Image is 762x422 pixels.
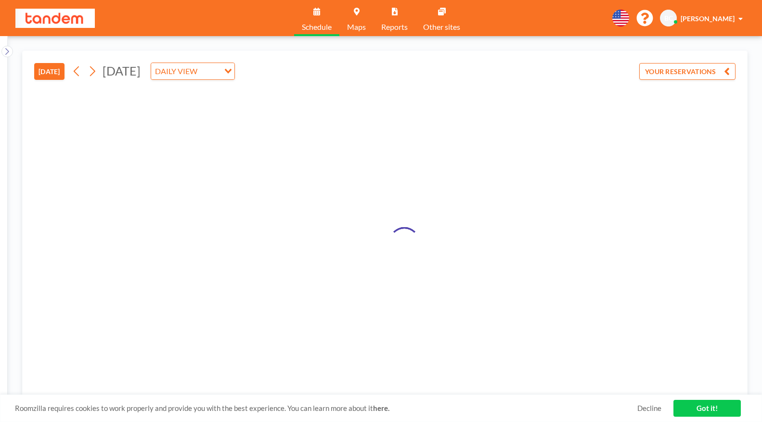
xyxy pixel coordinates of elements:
[103,64,141,78] span: [DATE]
[200,65,219,77] input: Search for option
[153,65,199,77] span: DAILY VIEW
[381,23,408,31] span: Reports
[15,9,95,28] img: organization-logo
[681,14,735,23] span: [PERSON_NAME]
[673,400,741,417] a: Got it!
[15,404,637,413] span: Roomzilla requires cookies to work properly and provide you with the best experience. You can lea...
[637,404,661,413] a: Decline
[34,63,65,80] button: [DATE]
[302,23,332,31] span: Schedule
[347,23,366,31] span: Maps
[664,14,673,23] span: BC
[151,63,234,79] div: Search for option
[423,23,460,31] span: Other sites
[639,63,736,80] button: YOUR RESERVATIONS
[373,404,389,412] a: here.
